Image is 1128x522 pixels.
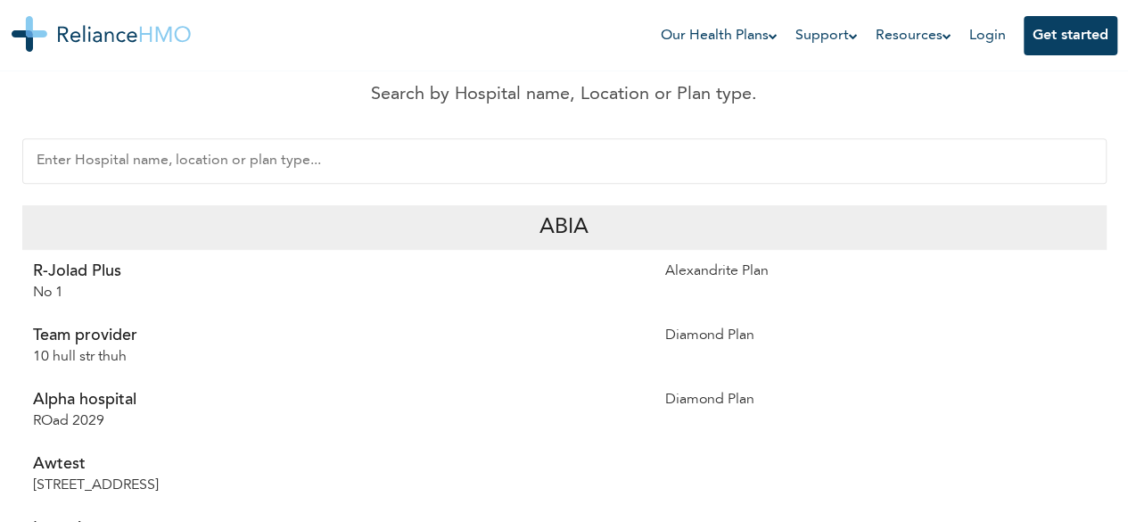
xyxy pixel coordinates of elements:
[33,282,644,303] p: No 1
[1024,16,1117,55] button: Get started
[33,475,644,496] p: [STREET_ADDRESS]
[33,261,644,282] p: R-Jolad Plus
[539,211,589,244] p: Abia
[33,410,644,432] p: ROad 2029
[876,25,951,46] a: Resources
[163,81,966,108] p: Search by Hospital name, Location or Plan type.
[33,389,644,410] p: Alpha hospital
[795,25,858,46] a: Support
[22,138,1107,184] input: Enter Hospital name, location or plan type...
[665,261,1096,282] p: Alexandrite Plan
[661,25,778,46] a: Our Health Plans
[33,346,644,368] p: 10 hull str thuh
[969,29,1006,43] a: Login
[12,16,191,52] img: Reliance HMO's Logo
[33,453,644,475] p: Awtest
[665,389,1096,410] p: Diamond Plan
[33,325,644,346] p: Team provider
[665,325,1096,346] p: Diamond Plan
